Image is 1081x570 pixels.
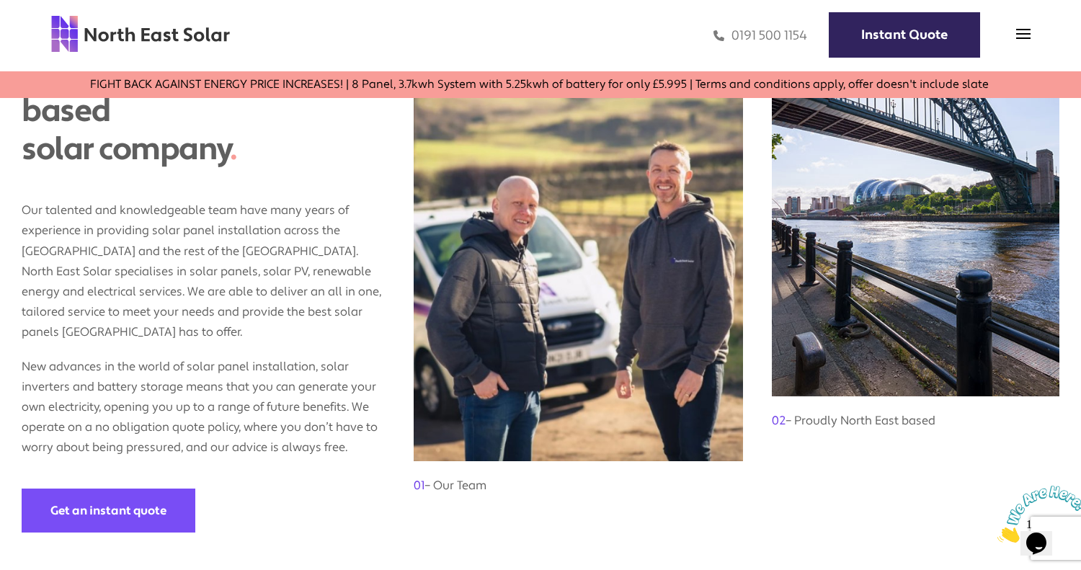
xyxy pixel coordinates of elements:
[772,396,1059,431] h3: – Proudly North East based
[50,14,231,53] img: north east solar logo
[414,74,743,532] a: 01– Our Team
[230,129,237,169] span: .
[772,413,786,428] span: 02
[22,342,385,458] p: New advances in the world of solar panel installation, solar inverters and battery storage means ...
[22,200,385,342] p: Our talented and knowledgeable team have many years of experience in providing solar panel instal...
[713,27,807,44] a: 0191 500 1154
[713,27,724,44] img: phone icon
[22,489,195,533] a: Get an instant quote
[772,16,1059,532] a: Tyne bridge 02– Proudly North East based
[829,12,980,58] a: Instant Quote
[414,478,424,493] span: 01
[992,480,1081,548] iframe: chat widget
[772,16,1059,396] img: Tyne bridge
[6,6,12,18] span: 1
[414,461,743,496] h3: – Our Team
[22,54,385,168] div: A proudly North East based solar company
[6,6,95,63] img: Chat attention grabber
[1016,27,1031,41] img: menu icon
